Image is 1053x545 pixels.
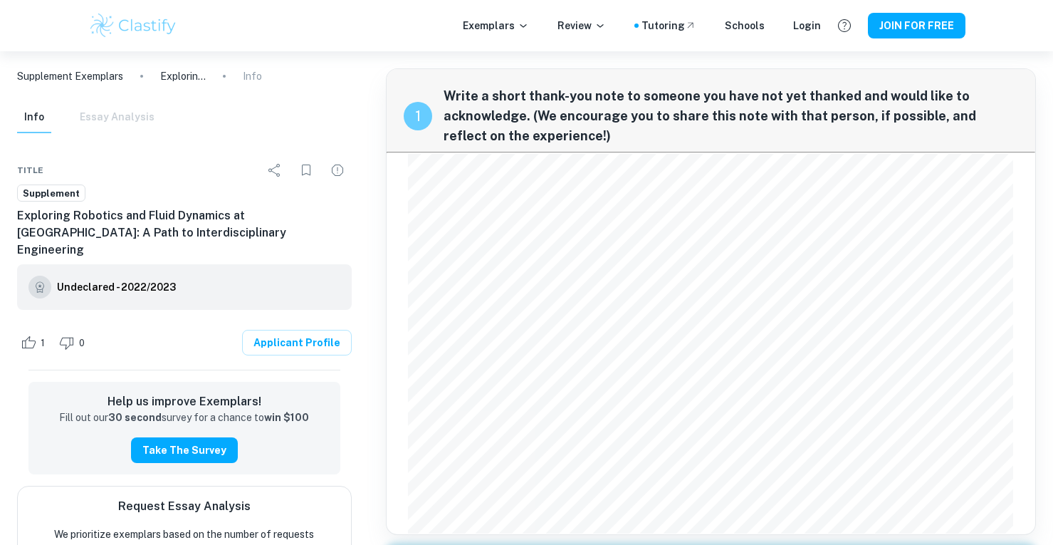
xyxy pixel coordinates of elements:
button: Help and Feedback [832,14,856,38]
strong: win $100 [264,412,309,423]
div: Report issue [323,156,352,185]
span: Title [17,164,43,177]
div: recipe [404,102,432,130]
a: Tutoring [641,18,696,33]
p: Fill out our survey for a chance to [59,410,309,426]
p: Exemplars [463,18,529,33]
a: Applicant Profile [242,330,352,355]
button: Info [17,102,51,133]
span: Write a short thank-you note to someone you have not yet thanked and would like to acknowledge. (... [444,86,1018,146]
button: Take the Survey [131,437,238,463]
a: Schools [725,18,765,33]
div: Bookmark [292,156,320,185]
a: Login [793,18,821,33]
h6: Undeclared - 2022/2023 [57,279,176,295]
h6: Help us improve Exemplars! [40,393,329,410]
span: 1 [33,336,53,351]
span: 0 [71,336,93,351]
p: Exploring Academic and Intellectual Interests at the [GEOGRAPHIC_DATA][US_STATE] [160,68,206,84]
a: Undeclared - 2022/2023 [57,276,176,299]
a: Supplement Exemplars [17,68,123,84]
div: Dislike [56,331,93,354]
p: Info [243,68,262,84]
span: Supplement [18,187,85,201]
a: Supplement [17,185,85,202]
div: Like [17,331,53,354]
p: We prioritize exemplars based on the number of requests [54,526,314,542]
h6: Exploring Robotics and Fluid Dynamics at [GEOGRAPHIC_DATA]: A Path to Interdisciplinary Engineering [17,207,352,259]
h6: Request Essay Analysis [118,498,251,515]
strong: 30 second [108,412,162,423]
div: Share [261,156,289,185]
button: JOIN FOR FREE [868,13,965,38]
p: Review [557,18,606,33]
img: Clastify logo [88,11,179,40]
